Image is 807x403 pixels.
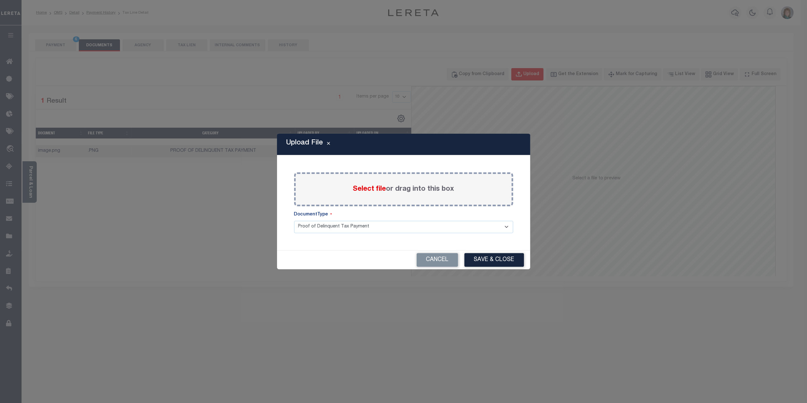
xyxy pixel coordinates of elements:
button: Save & Close [464,253,524,267]
label: or drag into this box [353,184,454,195]
span: Select file [353,186,386,193]
label: DocumentType [294,211,332,218]
button: Close [323,141,334,148]
h5: Upload File [287,139,323,147]
button: Cancel [417,253,458,267]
